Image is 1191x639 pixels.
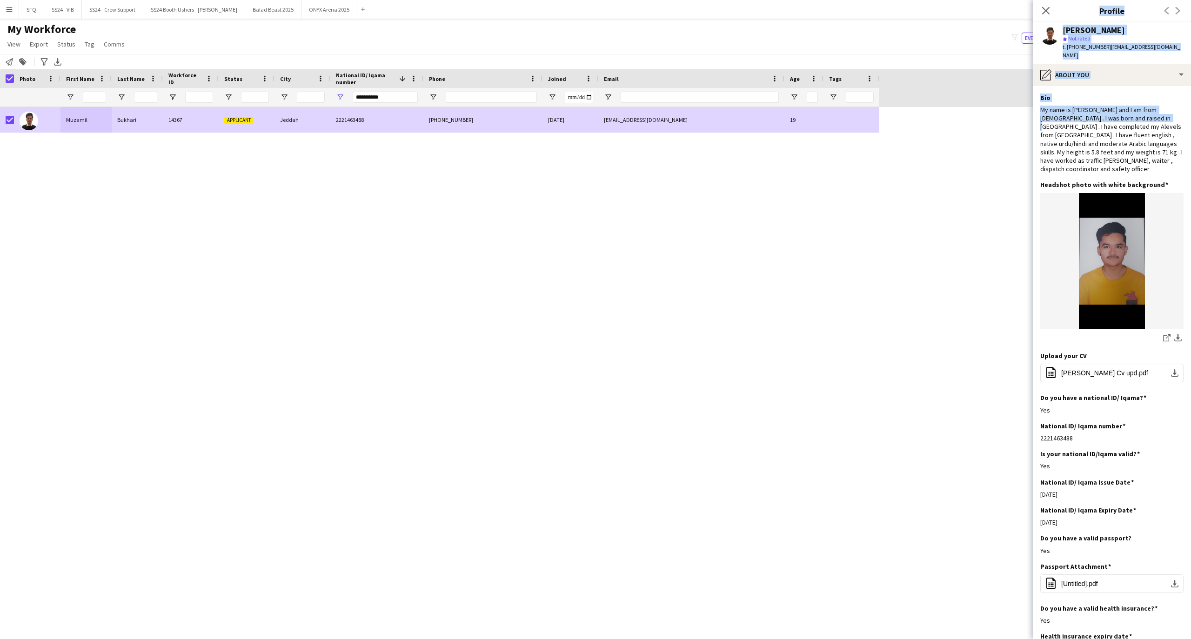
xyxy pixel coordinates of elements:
span: Photo [20,75,35,82]
span: [PERSON_NAME] Cv upd.pdf [1061,369,1148,377]
span: First Name [66,75,94,82]
h3: Do you have a valid passport? [1040,534,1131,542]
a: Comms [100,38,128,50]
span: Last Name [117,75,145,82]
h3: Do you have a valid health insurance? [1040,604,1158,612]
input: First Name Filter Input [83,92,106,103]
span: Workforce ID [168,72,202,86]
span: Export [30,40,48,48]
div: Yes [1040,546,1184,555]
span: 2221463488 [336,116,364,123]
span: Status [224,75,242,82]
button: Open Filter Menu [168,93,177,101]
button: SFQ [19,0,44,19]
a: Status [54,38,79,50]
span: Age [790,75,800,82]
input: Tags Filter Input [846,92,874,103]
span: t. [PHONE_NUMBER] [1063,43,1111,50]
app-action-btn: Notify workforce [4,56,15,67]
button: [PERSON_NAME] Cv upd.pdf [1040,364,1184,382]
button: Open Filter Menu [604,93,612,101]
button: Everyone8,531 [1022,33,1068,44]
div: [PERSON_NAME] [1063,26,1125,34]
div: Yes [1040,406,1184,414]
span: Joined [548,75,566,82]
span: Status [57,40,75,48]
img: Muzamil Bukhari [20,112,38,130]
span: Applicant [224,117,253,124]
button: SS24 Booth Ushers - [PERSON_NAME] [143,0,245,19]
app-action-btn: Export XLSX [52,56,63,67]
h3: Headshot photo with white background [1040,180,1168,189]
div: 14367 [163,107,219,133]
span: [Untitled].pdf [1061,580,1098,587]
button: Open Filter Menu [429,93,437,101]
span: Phone [429,75,445,82]
div: Bukhari [112,107,163,133]
button: Open Filter Menu [790,93,798,101]
span: | [EMAIL_ADDRESS][DOMAIN_NAME] [1063,43,1180,59]
div: My name is [PERSON_NAME] and I am from [DEMOGRAPHIC_DATA] . I was born and raised in [GEOGRAPHIC_... [1040,106,1184,173]
button: ONYX Arena 2025 [301,0,357,19]
div: Yes [1040,462,1184,470]
button: Open Filter Menu [224,93,233,101]
input: Last Name Filter Input [134,92,157,103]
app-action-btn: Advanced filters [39,56,50,67]
span: Tag [85,40,94,48]
span: Email [604,75,619,82]
div: [DATE] [542,107,598,133]
span: City [280,75,291,82]
app-action-btn: Add to tag [17,56,28,67]
input: National ID/ Iqama number Filter Input [353,92,418,103]
div: Yes [1040,616,1184,625]
button: SS24 - VIB [44,0,82,19]
h3: Do you have a national ID/ Iqama? [1040,393,1146,402]
input: Status Filter Input [241,92,269,103]
h3: Bio [1040,93,1050,102]
div: [EMAIL_ADDRESS][DOMAIN_NAME] [598,107,784,133]
h3: National ID/ Iqama Issue Date [1040,478,1134,486]
span: Comms [104,40,125,48]
h3: Profile [1033,5,1191,17]
button: Open Filter Menu [829,93,837,101]
button: Open Filter Menu [117,93,126,101]
div: [DATE] [1040,490,1184,499]
img: Screenshot_20240101-085648_WhatsApp.jpg [1040,193,1184,329]
input: Age Filter Input [807,92,818,103]
h3: Upload your CV [1040,352,1087,360]
div: [DATE] [1040,518,1184,526]
input: Phone Filter Input [446,92,537,103]
button: Open Filter Menu [66,93,74,101]
a: Tag [81,38,98,50]
h3: Passport Attachment [1040,562,1111,571]
button: [Untitled].pdf [1040,574,1184,593]
h3: National ID/ Iqama number [1040,422,1125,430]
span: Not rated [1068,35,1091,42]
input: Joined Filter Input [565,92,593,103]
span: National ID/ Iqama number [336,72,395,86]
button: Open Filter Menu [336,93,344,101]
div: Muzamil [60,107,112,133]
input: Email Filter Input [621,92,779,103]
input: City Filter Input [297,92,325,103]
div: 2221463488 [1040,434,1184,442]
button: Open Filter Menu [280,93,288,101]
button: SS24 - Crew Support [82,0,143,19]
div: Jeddah [274,107,330,133]
input: Workforce ID Filter Input [185,92,213,103]
span: Tags [829,75,842,82]
button: Balad Beast 2025 [245,0,301,19]
span: My Workforce [7,22,76,36]
div: [PHONE_NUMBER] [423,107,542,133]
button: Open Filter Menu [548,93,556,101]
a: View [4,38,24,50]
div: 19 [784,107,823,133]
a: Export [26,38,52,50]
h3: Is your national ID/Iqama valid? [1040,450,1140,458]
h3: National ID/ Iqama Expiry Date [1040,506,1136,514]
span: View [7,40,20,48]
div: About you [1033,64,1191,86]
